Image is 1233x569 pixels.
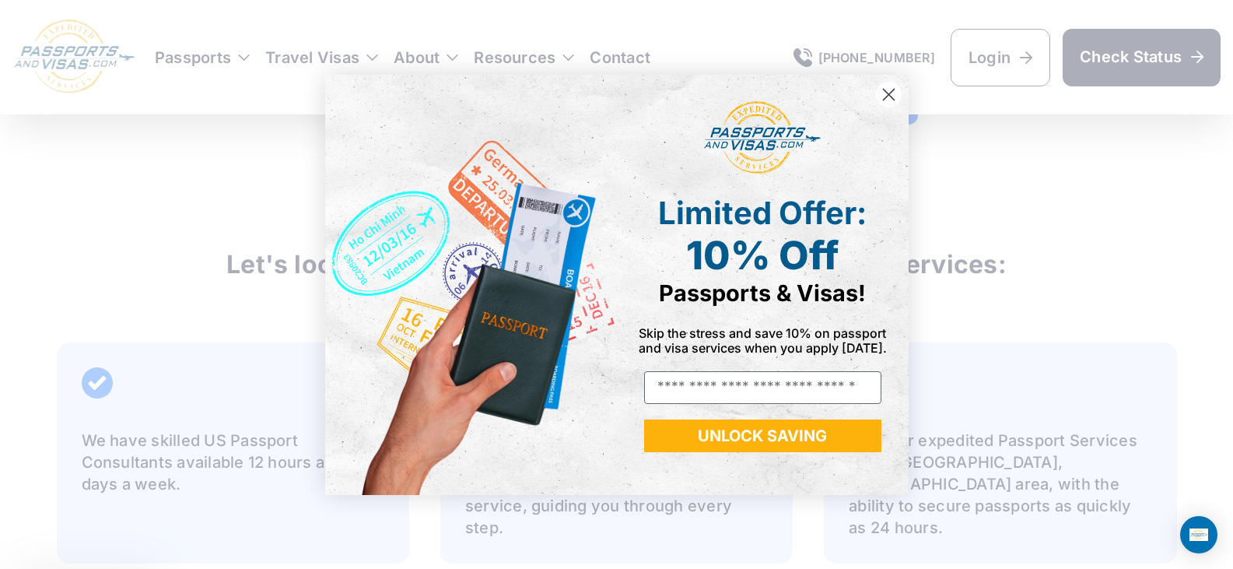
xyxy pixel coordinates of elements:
img: de9cda0d-0715-46ca-9a25-073762a91ba7.png [325,75,617,495]
img: passports and visas [704,101,821,174]
span: 10% Off [686,232,839,279]
button: UNLOCK SAVING [644,420,881,452]
span: Limited Offer: [658,194,867,232]
span: Skip the stress and save 10% on passport and visa services when you apply [DATE]. [639,325,887,356]
span: Passports & Visas! [659,279,866,307]
button: Close dialog [875,81,902,108]
div: Open Intercom Messenger [1180,516,1217,553]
